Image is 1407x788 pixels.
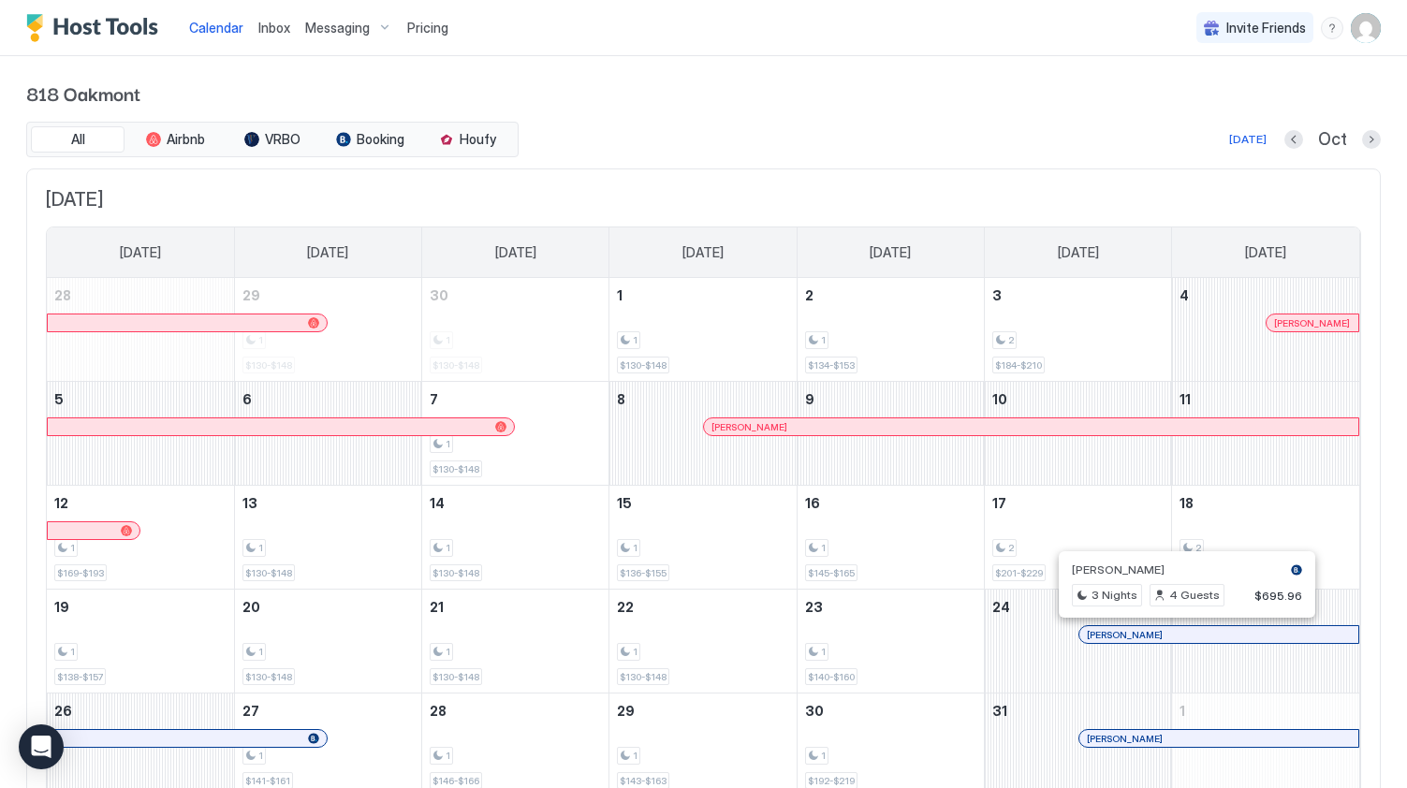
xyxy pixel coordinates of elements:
[26,122,519,157] div: tab-group
[430,391,438,407] span: 7
[609,486,797,590] td: October 15, 2025
[430,287,448,303] span: 30
[422,486,608,520] a: October 14, 2025
[1008,542,1014,554] span: 2
[805,287,813,303] span: 2
[995,359,1042,372] span: $184-$210
[633,542,638,554] span: 1
[189,20,243,36] span: Calendar
[70,646,75,658] span: 1
[54,495,68,511] span: 12
[460,131,496,148] span: Houfy
[288,227,367,278] a: Monday
[617,703,635,719] span: 29
[31,126,125,153] button: All
[995,567,1043,579] span: $201-$229
[1072,562,1165,576] span: [PERSON_NAME]
[1172,278,1359,382] td: October 4, 2025
[1226,20,1306,36] span: Invite Friends
[235,278,421,313] a: September 29, 2025
[609,382,796,416] a: October 8, 2025
[609,693,796,728] a: October 29, 2025
[609,382,797,486] td: October 8, 2025
[620,359,667,372] span: $130-$148
[446,750,450,762] span: 1
[609,486,796,520] a: October 15, 2025
[430,599,444,615] span: 21
[1321,17,1343,39] div: menu
[808,359,855,372] span: $134-$153
[1180,391,1191,407] span: 11
[476,227,555,278] a: Tuesday
[422,278,609,382] td: September 30, 2025
[1087,629,1351,641] div: [PERSON_NAME]
[432,463,479,475] span: $130-$148
[1172,590,1359,624] a: October 25, 2025
[446,542,450,554] span: 1
[1226,128,1269,151] button: [DATE]
[357,131,404,148] span: Booking
[47,486,234,520] a: October 12, 2025
[617,287,623,303] span: 1
[633,334,638,346] span: 1
[1087,733,1163,745] span: [PERSON_NAME]
[620,567,667,579] span: $136-$155
[1087,629,1163,641] span: [PERSON_NAME]
[242,495,257,511] span: 13
[1172,486,1359,520] a: October 18, 2025
[984,278,1171,382] td: October 3, 2025
[258,18,290,37] a: Inbox
[682,244,724,261] span: [DATE]
[71,131,85,148] span: All
[47,382,234,416] a: October 5, 2025
[47,382,234,486] td: October 5, 2025
[235,486,421,520] a: October 13, 2025
[1245,244,1286,261] span: [DATE]
[617,495,632,511] span: 15
[797,382,984,486] td: October 9, 2025
[664,227,742,278] a: Wednesday
[1180,703,1185,719] span: 1
[120,244,161,261] span: [DATE]
[870,244,911,261] span: [DATE]
[797,590,984,693] td: October 23, 2025
[1351,13,1381,43] div: User profile
[984,382,1171,486] td: October 10, 2025
[1362,130,1381,149] button: Next month
[26,79,1381,107] span: 818 Oakmont
[47,278,234,382] td: September 28, 2025
[265,131,300,148] span: VRBO
[57,671,103,683] span: $138-$157
[992,495,1006,511] span: 17
[422,278,608,313] a: September 30, 2025
[805,599,823,615] span: 23
[821,334,826,346] span: 1
[985,590,1171,624] a: October 24, 2025
[711,421,787,433] span: [PERSON_NAME]
[430,703,447,719] span: 28
[798,590,984,624] a: October 23, 2025
[1180,287,1189,303] span: 4
[798,278,984,313] a: October 2, 2025
[821,542,826,554] span: 1
[167,131,205,148] span: Airbnb
[446,646,450,658] span: 1
[234,486,421,590] td: October 13, 2025
[1172,382,1359,416] a: October 11, 2025
[620,775,667,787] span: $143-$163
[422,590,609,693] td: October 21, 2025
[234,590,421,693] td: October 20, 2025
[985,486,1171,520] a: October 17, 2025
[992,599,1010,615] span: 24
[609,278,796,313] a: October 1, 2025
[258,646,263,658] span: 1
[307,244,348,261] span: [DATE]
[1254,589,1302,603] span: $695.96
[620,671,667,683] span: $130-$148
[1008,334,1014,346] span: 2
[798,382,984,416] a: October 9, 2025
[633,750,638,762] span: 1
[633,646,638,658] span: 1
[1274,317,1351,329] div: [PERSON_NAME]
[1087,733,1351,745] div: [PERSON_NAME]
